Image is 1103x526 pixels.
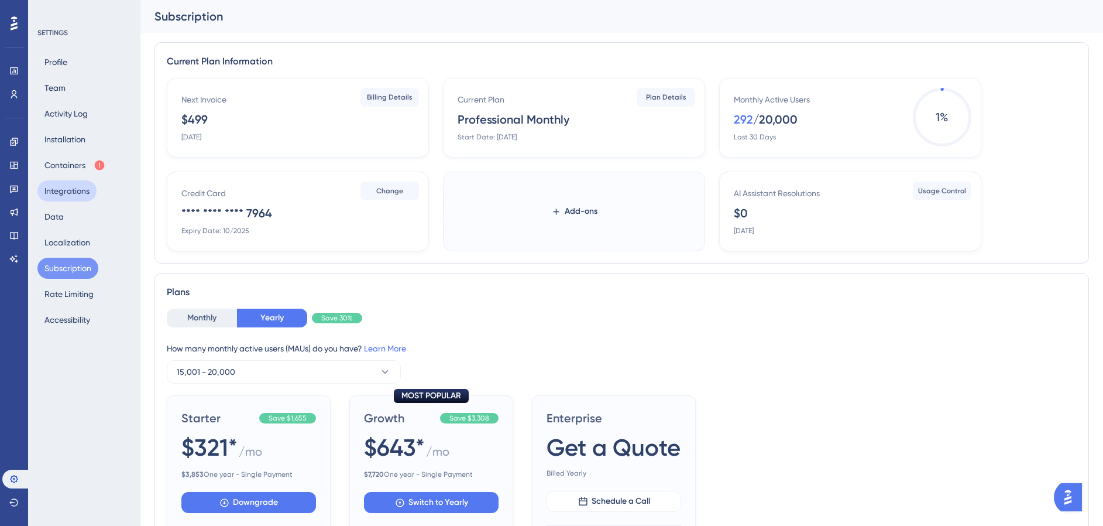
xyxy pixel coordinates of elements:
span: $321* [181,431,238,464]
button: Activity Log [37,103,95,124]
button: Switch to Yearly [364,492,499,513]
div: Plans [167,285,1077,299]
span: / mo [239,443,262,465]
div: How many monthly active users (MAUs) do you have? [167,341,1077,356]
button: Add-ons [532,201,616,222]
button: Monthly [167,309,237,327]
div: [DATE] [734,226,754,235]
span: Save $3,308 [449,414,489,423]
span: 15,001 - 20,000 [177,365,235,379]
button: Downgrade [181,492,316,513]
button: 15,001 - 20,000 [167,360,401,384]
button: Change [360,182,419,200]
iframe: UserGuiding AI Assistant Launcher [1054,480,1089,515]
span: $643* [364,431,425,464]
button: Subscription [37,258,98,279]
b: $ 3,853 [181,470,204,479]
div: Monthly Active Users [734,93,810,107]
span: Starter [181,410,255,426]
button: Profile [37,52,74,73]
button: Data [37,206,71,227]
button: Integrations [37,180,97,201]
button: Billing Details [360,88,419,107]
div: $0 [734,205,748,221]
button: Yearly [237,309,307,327]
button: Plan Details [637,88,695,107]
span: One year - Single Payment [181,470,316,479]
div: Current Plan Information [167,54,1077,69]
div: / 20,000 [753,111,798,128]
span: / mo [426,443,449,465]
span: Billed Yearly [547,469,681,478]
span: Get a Quote [547,431,681,464]
span: Downgrade [233,496,278,510]
span: Plan Details [646,93,686,102]
span: Switch to Yearly [408,496,468,510]
span: Add-ons [565,204,597,218]
div: Start Date: [DATE] [458,132,517,142]
button: Localization [37,232,97,253]
div: $499 [181,111,208,128]
span: Schedule a Call [592,494,650,508]
div: Last 30 Days [734,132,776,142]
span: 1 % [913,88,971,146]
span: Enterprise [547,410,681,426]
div: 292 [734,111,753,128]
span: Change [376,186,403,196]
div: MOST POPULAR [394,389,469,403]
b: $ 7,720 [364,470,384,479]
span: Save 30% [321,313,353,323]
div: AI Assistant Resolutions [734,186,820,200]
div: Next Invoice [181,93,226,107]
button: Installation [37,129,92,150]
div: [DATE] [181,132,201,142]
span: One year - Single Payment [364,470,499,479]
button: Containers [37,155,112,176]
span: Save $1,655 [269,414,307,423]
span: Billing Details [367,93,413,102]
a: Learn More [364,344,406,353]
div: Current Plan [458,93,504,107]
button: Accessibility [37,309,97,330]
button: Team [37,77,73,98]
div: Professional Monthly [458,111,569,128]
button: Usage Control [913,182,971,200]
div: Expiry Date: 10/2025 [181,226,249,235]
div: Credit Card [181,186,226,200]
span: Growth [364,410,435,426]
div: SETTINGS [37,28,132,37]
div: Subscription [154,8,1060,25]
button: Rate Limiting [37,284,101,305]
span: Usage Control [918,186,966,196]
button: Schedule a Call [547,491,681,512]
